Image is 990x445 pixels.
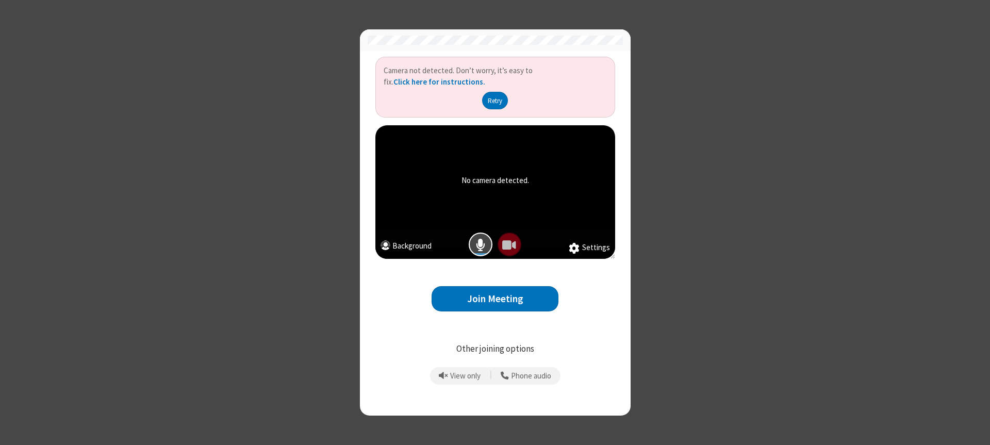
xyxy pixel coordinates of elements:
[482,92,508,109] button: Retry
[497,367,555,385] button: Use your phone for mic and speaker while you view the meeting on this device.
[375,342,615,356] p: Other joining options
[490,369,492,383] span: |
[435,367,485,385] button: Prevent echo when there is already an active mic and speaker in the room.
[461,175,529,187] p: No camera detected.
[381,240,432,254] button: Background
[569,242,610,254] button: Settings
[384,65,607,88] p: Camera not detected. Don’t worry, it’s easy to fix.
[469,233,492,256] button: Mic is on
[498,233,521,256] button: No camera detected.
[450,372,481,381] span: View only
[393,77,485,87] a: Click here for instructions.
[432,286,558,311] button: Join Meeting
[511,372,551,381] span: Phone audio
